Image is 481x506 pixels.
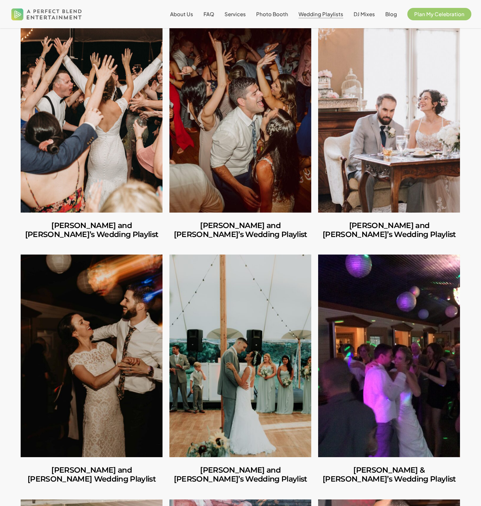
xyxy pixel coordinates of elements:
a: Blog [385,11,397,17]
a: Wedding Playlists [299,11,343,17]
a: Shannon & Brian’s Wedding Playlist [318,457,460,493]
a: Patrick and Jessica’s Wedding Playlist [169,457,311,493]
a: Photo Booth [256,11,288,17]
a: Catherine and Tyler’s Wedding Playlist [21,457,163,493]
a: Caitlin and Julio’s Wedding Playlist [169,10,311,212]
span: Plan My Celebration [414,11,464,17]
img: A Perfect Blend Entertainment [10,3,84,25]
a: Anthony and Emily’s Wedding Playlist [318,213,460,248]
a: Plan My Celebration [407,11,471,17]
a: About Us [170,11,193,17]
a: Caitlin and Julio’s Wedding Playlist [169,213,311,248]
a: FAQ [203,11,214,17]
a: Shannon & Brian’s Wedding Playlist [318,255,460,457]
a: Anthony and Emily’s Wedding Playlist [318,10,460,212]
a: Ian and Amy’s Wedding Playlist [21,10,163,212]
a: DJ Mixes [354,11,375,17]
a: Patrick and Jessica’s Wedding Playlist [169,255,311,457]
a: Services [224,11,246,17]
a: Catherine and Tyler’s Wedding Playlist [21,255,163,457]
a: Ian and Amy’s Wedding Playlist [21,213,163,248]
